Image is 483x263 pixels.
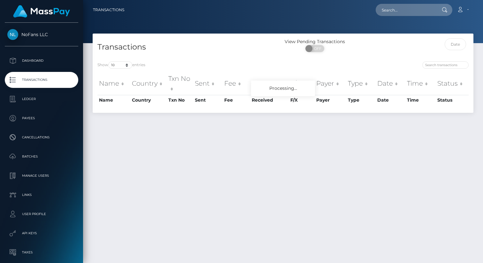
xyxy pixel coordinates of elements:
p: Transactions [7,75,76,85]
a: Manage Users [5,168,78,184]
p: Payees [7,113,76,123]
input: Search... [376,4,436,16]
a: Ledger [5,91,78,107]
th: Country [130,95,167,105]
th: Received [250,95,289,105]
th: Status [436,95,469,105]
input: Date filter [445,38,466,50]
th: Payer [315,72,346,95]
th: Received [250,72,289,95]
a: Payees [5,110,78,126]
th: Fee [223,95,250,105]
th: Sent [193,72,223,95]
p: Cancellations [7,133,76,142]
a: Transactions [93,3,124,17]
p: Links [7,190,76,200]
h4: Transactions [97,42,278,53]
span: NoFans LLC [5,32,78,37]
th: Date [376,72,406,95]
th: Time [405,95,435,105]
th: Country [130,72,167,95]
a: Transactions [5,72,78,88]
img: MassPay Logo [13,5,70,18]
span: OFF [309,45,325,52]
div: View Pending Transactions [283,38,347,45]
img: NoFans LLC [7,29,18,40]
a: Dashboard [5,53,78,69]
a: Batches [5,149,78,165]
th: Type [346,72,376,95]
a: Links [5,187,78,203]
a: Taxes [5,244,78,260]
th: Date [376,95,406,105]
a: API Keys [5,225,78,241]
p: Manage Users [7,171,76,181]
th: Fee [223,72,250,95]
th: Txn No [167,72,194,95]
input: Search transactions [422,61,469,69]
p: Ledger [7,94,76,104]
th: F/X [289,95,315,105]
a: User Profile [5,206,78,222]
label: Show entries [97,61,145,69]
select: Showentries [108,61,132,69]
p: User Profile [7,209,76,219]
th: Txn No [167,95,194,105]
p: Taxes [7,248,76,257]
th: Name [97,72,130,95]
th: F/X [289,72,315,95]
th: Name [97,95,130,105]
th: Type [346,95,376,105]
th: Payer [315,95,346,105]
p: Batches [7,152,76,161]
div: Processing... [251,81,315,96]
a: Cancellations [5,129,78,145]
th: Status [436,72,469,95]
p: Dashboard [7,56,76,66]
th: Sent [193,95,223,105]
p: API Keys [7,228,76,238]
th: Time [405,72,435,95]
